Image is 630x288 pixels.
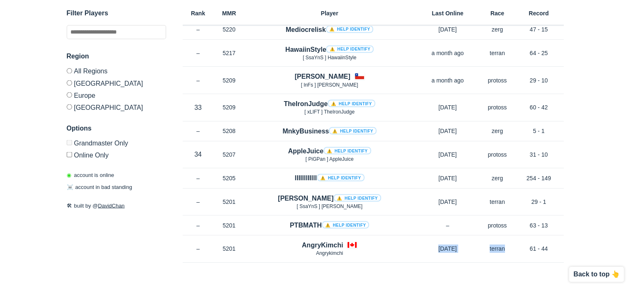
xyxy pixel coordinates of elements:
p: 5209 [214,76,245,85]
p: 5220 [214,25,245,34]
h4: HawaiinStyle [285,45,374,54]
a: DavidChan [98,202,125,208]
p: terran [481,244,514,253]
p: – [183,49,214,57]
p: 64 - 25 [514,49,564,57]
label: Only show accounts currently laddering [67,148,166,158]
p: [DATE] [415,150,481,159]
h6: MMR [214,10,245,16]
a: ⚠️ Help identify [333,194,381,201]
label: Europe [67,89,166,101]
p: 5207 [214,150,245,159]
p: – [183,198,214,206]
p: [DATE] [415,103,481,111]
a: ⚠️ Help identify [326,25,374,33]
span: [ SsaYnS ] HawaiinStyle [303,55,356,61]
p: protoss [481,76,514,85]
input: All Regions [67,68,72,73]
label: [GEOGRAPHIC_DATA] [67,101,166,111]
p: 47 - 15 [514,25,564,34]
p: [DATE] [415,127,481,135]
a: ⚠️ Help identify [317,174,364,181]
p: protoss [481,103,514,111]
p: – [183,174,214,182]
p: – [183,244,214,253]
p: – [183,221,214,230]
p: 61 - 44 [514,244,564,253]
p: Back to top 👆 [573,271,620,278]
p: 5201 [214,244,245,253]
h4: Mediocrelisk [286,25,374,34]
h4: [PERSON_NAME] [278,194,381,203]
p: 63 - 13 [514,221,564,230]
label: All Regions [67,68,166,77]
h4: lIIIIllIIlll [294,173,364,183]
p: – [183,25,214,34]
p: 5 - 1 [514,127,564,135]
p: 60 - 42 [514,103,564,111]
h4: TheIronJudge [284,99,375,109]
p: 5217 [214,49,245,57]
span: [ PiGPan ] AppleJuice [305,156,353,162]
a: ⚠️ Help identify [329,127,377,134]
input: Europe [67,92,72,97]
span: ◉ [67,172,71,178]
p: terran [481,198,514,206]
p: a month ago [415,49,481,57]
p: 34 [183,150,214,159]
input: [GEOGRAPHIC_DATA] [67,80,72,85]
p: 33 [183,103,214,112]
span: 🛠 [67,202,72,208]
p: terran [481,49,514,57]
h6: Last Online [415,10,481,16]
p: 29 - 1 [514,198,564,206]
a: ⚠️ Help identify [326,45,374,53]
h6: Race [481,10,514,16]
p: protoss [481,150,514,159]
p: 29 - 10 [514,76,564,85]
p: a month ago [415,76,481,85]
h6: Record [514,10,564,16]
h4: AngryKimchi [302,240,343,250]
a: ⚠️ Help identify [322,221,369,228]
p: – [183,127,214,135]
input: [GEOGRAPHIC_DATA] [67,104,72,109]
p: protoss [481,221,514,230]
h6: Player [245,10,415,16]
span: ☠️ [67,184,73,190]
p: 5209 [214,103,245,111]
h4: MnkyBusiness [282,126,377,136]
h4: AppleJuice [288,146,371,156]
p: 5208 [214,127,245,135]
p: [DATE] [415,174,481,182]
h3: Options [67,123,166,133]
input: Grandmaster Only [67,140,72,145]
p: [DATE] [415,25,481,34]
p: [DATE] [415,198,481,206]
p: built by @ [67,201,166,210]
h3: Region [67,51,166,61]
p: 254 - 149 [514,174,564,182]
span: [ xLIFT ] TheIronJudge [304,109,355,115]
p: account in bad standing [67,183,132,191]
p: 5201 [214,221,245,230]
h6: Rank [183,10,214,16]
p: zerg [481,174,514,182]
p: – [415,221,481,230]
span: [ SsaYnS ] [PERSON_NAME] [297,203,362,209]
input: Online Only [67,152,72,157]
a: ⚠️ Help identify [323,147,371,154]
h4: [PERSON_NAME] [294,72,350,81]
h3: Filter Players [67,8,166,18]
p: zerg [481,127,514,135]
span: [ lnFs ] [PERSON_NAME] [301,82,358,88]
label: [GEOGRAPHIC_DATA] [67,77,166,89]
span: Angrykimchi [316,250,343,256]
a: ⚠️ Help identify [328,99,375,107]
h4: PTBMATH [290,220,369,230]
p: 5205 [214,174,245,182]
p: 5201 [214,198,245,206]
p: zerg [481,25,514,34]
label: Only Show accounts currently in Grandmaster [67,140,166,148]
p: – [183,76,214,85]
